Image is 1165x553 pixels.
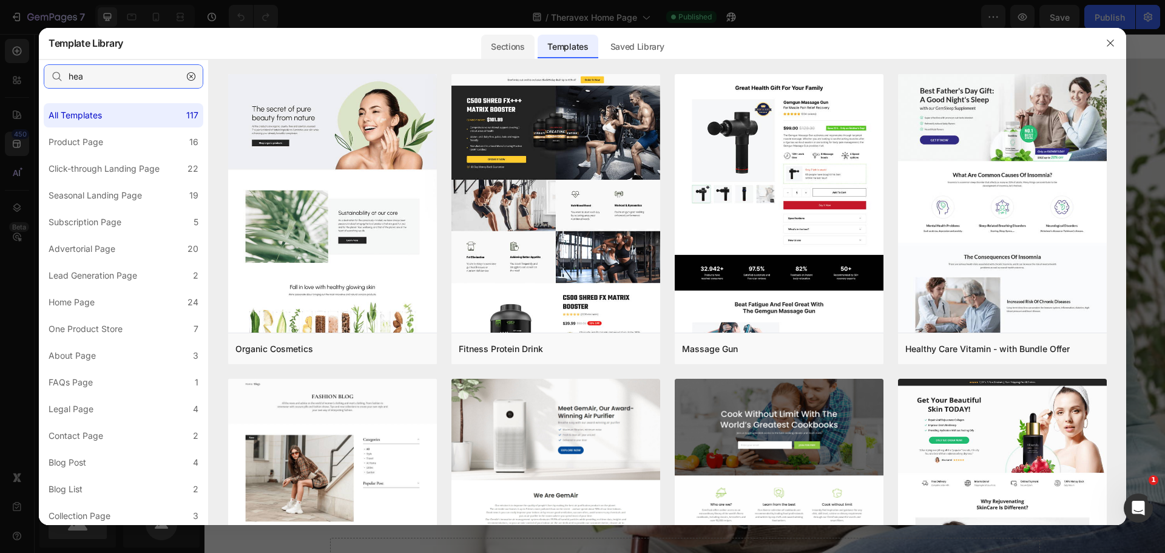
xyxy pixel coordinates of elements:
[137,229,462,280] p: Goodbye [MEDICAL_DATA]. Hello relief — 10 minutes a day is all it takes.
[186,108,198,123] div: 117
[189,135,198,149] div: 16
[193,268,198,283] div: 2
[137,92,462,103] p: TRUSTED BY 22,500+ LOYAL CUSTOMERS
[49,295,95,310] div: Home Page
[156,384,462,413] p: Professional-grade results without chiropractor visits.
[49,135,103,149] div: Product Page
[156,302,286,316] strong: Instant Neck & Spine Relief:
[49,242,115,256] div: Advertorial Page
[49,108,102,123] div: All Templates
[905,342,1070,356] div: Healthy Care Vitamin - with Bundle Offer
[135,109,463,223] h1: Eliminate [MEDICAL_DATA] in Just 10 Minutes a Day
[49,188,142,203] div: Seasonal Landing Page
[156,385,246,398] strong: At-Home Recovery:
[193,509,198,523] div: 3
[49,375,93,390] div: FAQs Page
[187,161,198,176] div: 22
[456,517,520,527] div: Drop element here
[49,27,123,59] h2: Template Library
[194,322,198,336] div: 7
[193,482,198,497] div: 2
[1149,475,1158,485] span: 1
[601,35,674,59] div: Saved Library
[49,482,83,497] div: Blog List
[49,402,93,416] div: Legal Page
[180,443,322,462] p: GET PAIN FREE NOW
[187,242,198,256] div: 20
[187,295,198,310] div: 24
[195,375,198,390] div: 1
[193,429,198,443] div: 2
[156,302,462,331] p: Reduce [MEDICAL_DATA] and tension in minutes.
[193,455,198,470] div: 4
[49,215,121,229] div: Subscription Page
[481,35,534,59] div: Sections
[194,215,198,229] div: 5
[682,342,738,356] div: Massage Gun
[44,64,203,89] input: E.g.: Black Friday, Sale, etc.
[49,322,123,336] div: One Product Store
[49,161,160,176] div: Click-through Landing Page
[156,344,276,357] strong: Better Posture & Mobility:
[193,402,198,416] div: 4
[49,348,96,363] div: About Page
[459,342,543,356] div: Fitness Protein Drink
[235,342,313,356] div: Organic Cosmetics
[1124,494,1153,523] iframe: Intercom live chat
[538,35,598,59] div: Templates
[189,188,198,203] div: 19
[49,268,137,283] div: Lead Generation Page
[49,429,103,443] div: Contact Page
[49,509,110,523] div: Collection Page
[49,455,86,470] div: Blog Post
[135,434,367,471] a: GET PAIN FREE NOW
[156,343,462,372] p: Restore natural alignment and improve flexibility.
[193,348,198,363] div: 3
